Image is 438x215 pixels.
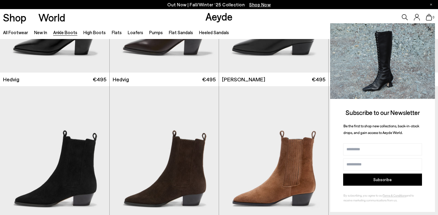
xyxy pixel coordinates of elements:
p: Out Now | Fall/Winter ‘25 Collection [167,1,271,8]
a: Hedvig €495 [110,73,219,86]
span: €495 [93,76,106,83]
span: Subscribe to our Newsletter [346,109,420,116]
span: Hedvig [113,76,129,83]
span: Hedvig [3,76,19,83]
a: Flat Sandals [169,30,193,35]
a: 0 [426,14,432,21]
a: [PERSON_NAME] €495 [219,73,328,86]
a: World [38,12,65,23]
a: Heeled Sandals [199,30,229,35]
span: €495 [202,76,216,83]
span: By subscribing, you agree to our [343,194,383,197]
a: Shop [3,12,26,23]
a: Pumps [149,30,163,35]
button: Subscribe [343,174,422,186]
span: €495 [312,76,325,83]
a: Aeyde [205,10,233,23]
a: High Boots [83,30,106,35]
a: Flats [112,30,122,35]
span: Be the first to shop new collections, back-in-stock drops, and gain access to Aeyde World. [343,124,419,135]
span: Navigate to /collections/new-in [249,2,271,7]
a: Terms & Conditions [383,194,406,197]
a: Ankle Boots [53,30,77,35]
a: All Footwear [3,30,28,35]
a: New In [34,30,47,35]
img: 2a6287a1333c9a56320fd6e7b3c4a9a9.jpg [330,23,435,99]
span: 0 [432,16,435,19]
a: Loafers [128,30,143,35]
span: [PERSON_NAME] [222,76,265,83]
